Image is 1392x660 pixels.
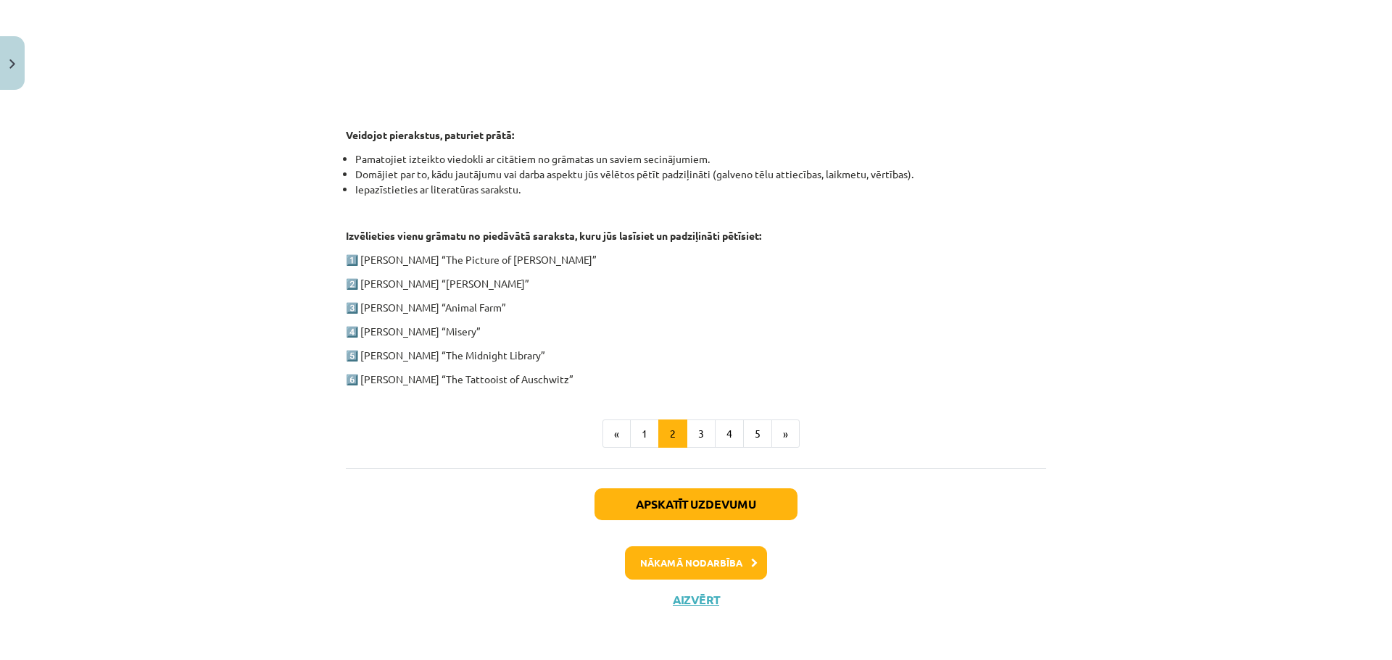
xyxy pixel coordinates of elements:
[687,419,716,448] button: 3
[346,300,1046,315] p: 3️⃣ [PERSON_NAME] “Animal Farm”
[346,324,1046,339] p: 4️⃣ [PERSON_NAME] “Misery”
[602,419,631,448] button: «
[625,546,767,580] button: Nākamā nodarbība
[346,229,761,242] strong: Izvēlieties vienu grāmatu no piedāvātā saraksta, kuru jūs lasīsiet un padziļināti pētīsiet:
[346,128,514,141] strong: Veidojot pierakstus, paturiet prātā:
[9,59,15,69] img: icon-close-lesson-0947bae3869378f0d4975bcd49f059093ad1ed9edebbc8119c70593378902aed.svg
[346,372,1046,387] p: 6️⃣ [PERSON_NAME] “The Tattooist of Auschwitz”
[346,419,1046,448] nav: Page navigation example
[355,182,1046,197] li: Iepazīstieties ar literatūras sarakstu.
[668,593,724,607] button: Aizvērt
[346,348,1046,363] p: 5️⃣ [PERSON_NAME] “The Midnight Library”
[630,419,659,448] button: 1
[743,419,772,448] button: 5
[355,151,1046,167] li: Pamatojiet izteikto viedokli ar citātiem no grāmatas un saviem secinājumiem.
[715,419,744,448] button: 4
[346,252,1046,267] p: 1️⃣ [PERSON_NAME] “The Picture of [PERSON_NAME]”
[771,419,800,448] button: »
[346,276,1046,291] p: 2️⃣ [PERSON_NAME] “[PERSON_NAME]”
[355,167,1046,182] li: Domājiet par to, kādu jautājumu vai darba aspektu jūs vēlētos pētīt padziļināti (galveno tēlu att...
[594,488,797,520] button: Apskatīt uzdevumu
[658,419,687,448] button: 2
